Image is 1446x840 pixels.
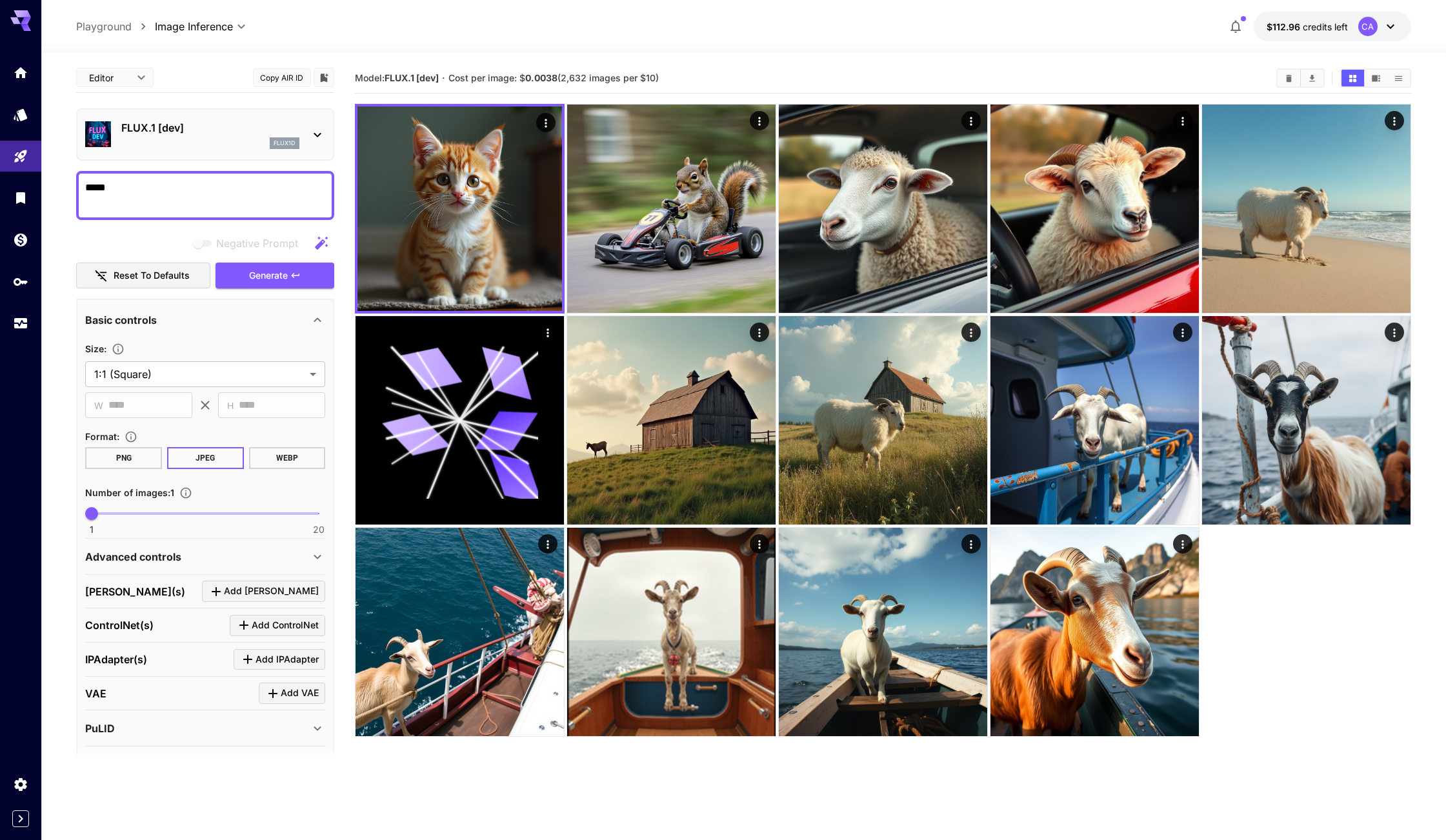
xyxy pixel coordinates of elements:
[174,486,197,499] button: Specify how many images to generate in a single request. Each image generation will be charged se...
[76,19,132,34] a: Playground
[85,686,106,701] p: VAE
[94,398,103,413] span: W
[538,534,557,554] div: Actions
[385,72,439,83] b: FLUX.1 [dev]
[253,68,311,87] button: Copy AIR ID
[85,652,147,667] p: IPAdapter(s)
[1278,70,1300,86] button: Clear Images
[89,71,129,85] span: Editor
[121,120,299,135] p: FLUX.1 [dev]
[259,683,325,704] button: Click to add VAE
[1267,21,1303,32] span: $112.96
[167,447,244,469] button: JPEG
[85,549,181,565] p: Advanced controls
[536,113,556,132] div: Actions
[357,106,562,311] img: Z
[234,649,325,670] button: Click to add IPAdapter
[94,366,305,382] span: 1:1 (Square)
[1202,316,1411,525] img: Z
[750,323,769,342] div: Actions
[1276,68,1325,88] div: Clear ImagesDownload All
[85,305,325,335] div: Basic controls
[202,581,325,602] button: Click to add LoRA
[567,105,776,313] img: 2Q==
[318,70,330,85] button: Add to library
[1254,12,1411,41] button: $112.95921CA
[1385,323,1404,342] div: Actions
[313,523,325,536] span: 20
[1365,70,1387,86] button: Show images in video view
[525,72,557,83] b: 0.0038
[779,105,987,313] img: 9k=
[567,316,776,525] img: 9k=
[538,323,557,342] div: Actions
[106,343,130,355] button: Adjust the dimensions of the generated image by specifying its width and height in pixels, or sel...
[227,398,234,413] span: H
[85,115,325,154] div: FLUX.1 [dev]flux1d
[750,534,769,554] div: Actions
[190,235,308,251] span: Negative prompts are not compatible with the selected model.
[76,19,155,34] nav: breadcrumb
[13,190,28,206] div: Library
[779,528,987,736] img: Z
[990,528,1199,736] img: 2Q==
[85,584,185,599] p: [PERSON_NAME](s)
[85,312,157,328] p: Basic controls
[90,523,94,536] span: 1
[85,343,106,354] span: Size :
[442,70,445,86] p: ·
[355,72,439,83] span: Model:
[216,263,334,289] button: Generate
[13,776,28,792] div: Settings
[274,139,296,148] p: flux1d
[85,541,325,572] div: Advanced controls
[85,447,162,469] button: PNG
[961,534,981,554] div: Actions
[1358,17,1378,36] div: CA
[230,615,325,636] button: Click to add ControlNet
[779,316,987,525] img: Z
[281,685,319,701] span: Add VAE
[85,617,154,633] p: ControlNet(s)
[13,274,28,290] div: API Keys
[567,528,776,736] img: 9k=
[85,487,174,498] span: Number of images : 1
[1387,70,1410,86] button: Show images in list view
[249,268,288,284] span: Generate
[13,232,28,248] div: Wallet
[448,72,659,83] span: Cost per image: $ (2,632 images per $10)
[1341,70,1364,86] button: Show images in grid view
[1202,105,1411,313] img: 9k=
[249,447,326,469] button: WEBP
[1173,534,1192,554] div: Actions
[76,263,210,289] button: Reset to defaults
[1173,323,1192,342] div: Actions
[356,528,564,736] img: 9k=
[216,235,298,251] span: Negative Prompt
[13,148,28,165] div: Playground
[252,617,319,634] span: Add ControlNet
[13,106,28,123] div: Models
[1267,20,1348,34] div: $112.95921
[12,810,29,827] button: Expand sidebar
[224,583,319,599] span: Add [PERSON_NAME]
[155,19,233,34] span: Image Inference
[85,431,119,442] span: Format :
[13,315,28,332] div: Usage
[961,111,981,130] div: Actions
[1173,111,1192,130] div: Actions
[13,65,28,81] div: Home
[990,105,1199,313] img: 9k=
[1385,111,1404,130] div: Actions
[1303,21,1348,32] span: credits left
[85,721,115,736] p: PuLID
[85,713,325,744] div: PuLID
[990,316,1199,525] img: Z
[961,323,981,342] div: Actions
[1340,68,1411,88] div: Show images in grid viewShow images in video viewShow images in list view
[119,430,143,443] button: Choose the file format for the output image.
[256,652,319,668] span: Add IPAdapter
[1301,70,1323,86] button: Download All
